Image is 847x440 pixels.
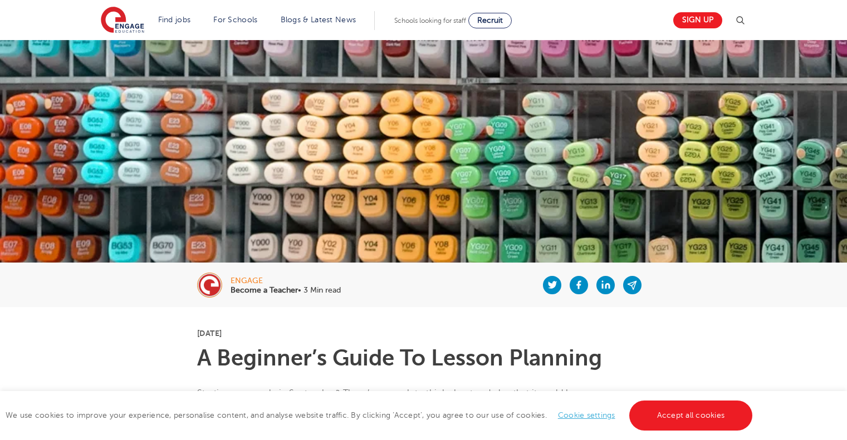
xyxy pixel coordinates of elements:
a: Find jobs [158,16,191,24]
span: We use cookies to improve your experience, personalise content, and analyse website traffic. By c... [6,411,755,419]
b: Become a Teacher [231,286,298,294]
h1: A Beginner’s Guide To Lesson Planning [197,347,650,369]
span: Recruit [477,16,503,24]
a: Cookie settings [558,411,615,419]
p: • 3 Min read [231,286,341,294]
img: Engage Education [101,7,144,34]
div: engage [231,277,341,285]
a: Accept all cookies [629,401,753,431]
a: For Schools [213,16,257,24]
a: Recruit [468,13,512,28]
span: Schools looking for staff [394,17,466,24]
a: Sign up [673,12,722,28]
a: Blogs & Latest News [281,16,356,24]
p: [DATE] [197,329,650,337]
